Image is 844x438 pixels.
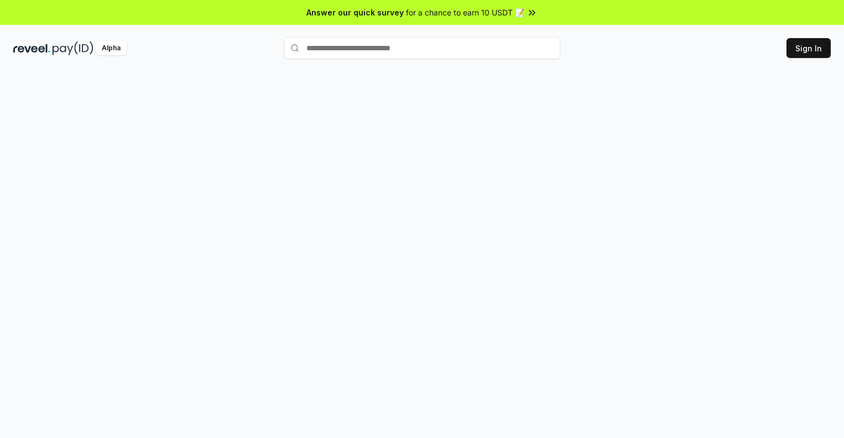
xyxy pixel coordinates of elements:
[53,41,93,55] img: pay_id
[406,7,524,18] span: for a chance to earn 10 USDT 📝
[306,7,404,18] span: Answer our quick survey
[786,38,831,58] button: Sign In
[96,41,127,55] div: Alpha
[13,41,50,55] img: reveel_dark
